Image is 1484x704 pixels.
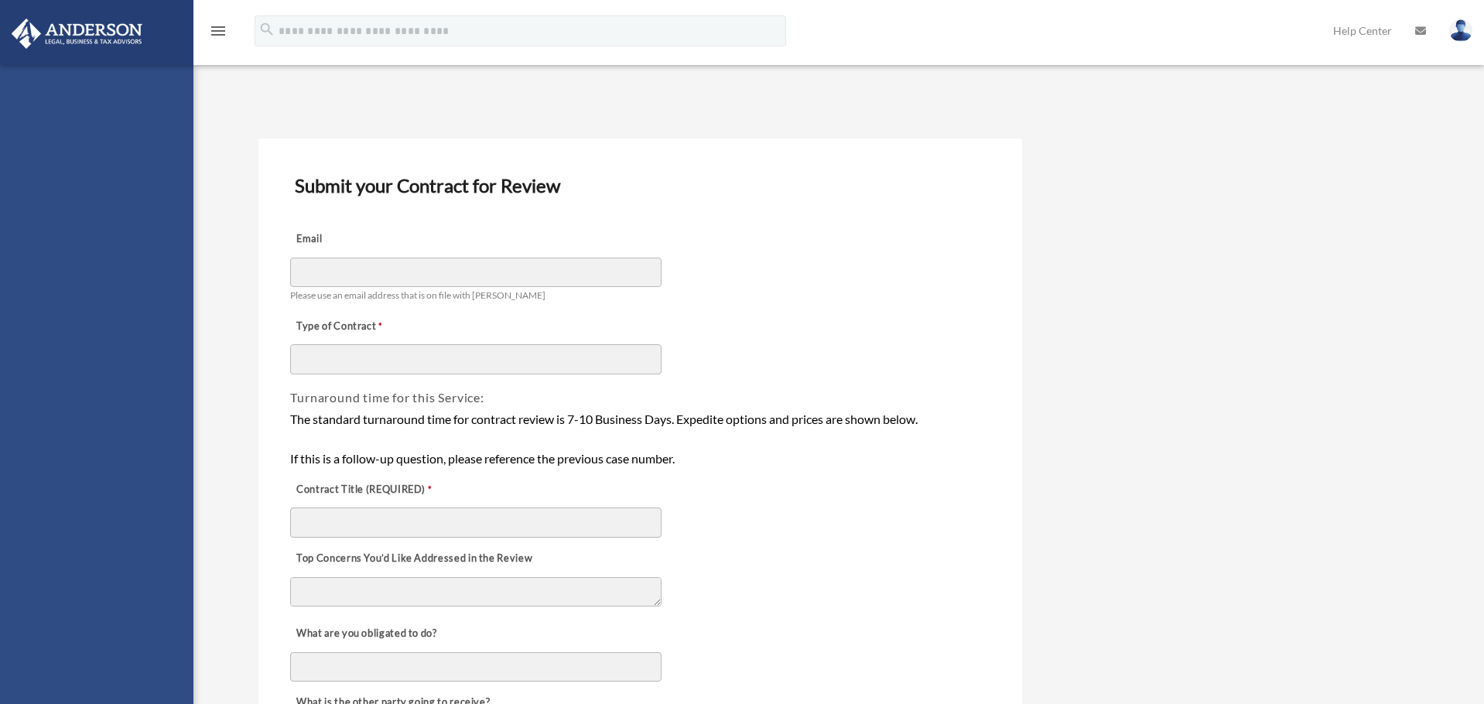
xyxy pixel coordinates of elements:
i: menu [209,22,227,40]
label: Type of Contract [290,316,445,337]
img: Anderson Advisors Platinum Portal [7,19,147,49]
a: menu [209,27,227,40]
div: The standard turnaround time for contract review is 7-10 Business Days. Expedite options and pric... [290,409,990,469]
span: Please use an email address that is on file with [PERSON_NAME] [290,289,545,301]
h3: Submit your Contract for Review [289,169,991,202]
label: Email [290,229,445,251]
label: Contract Title (REQUIRED) [290,479,445,501]
img: User Pic [1449,19,1472,42]
i: search [258,21,275,38]
span: Turnaround time for this Service: [290,390,484,405]
label: Top Concerns You’d Like Addressed in the Review [290,548,536,569]
label: What are you obligated to do? [290,624,445,645]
